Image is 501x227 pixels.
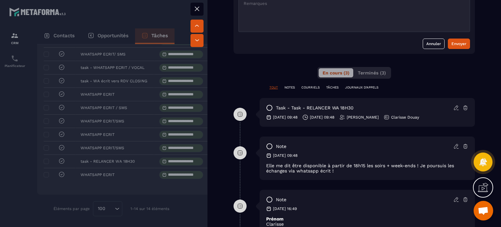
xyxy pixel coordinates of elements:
p: JOURNAUX D'APPELS [345,85,378,90]
p: TÂCHES [326,85,339,90]
p: TOUT [269,85,278,90]
p: [DATE] 16:49 [273,206,297,211]
p: note [276,143,286,150]
button: Terminés (3) [354,68,390,77]
p: NOTES [284,85,295,90]
p: [DATE] 09:48 [273,115,297,120]
span: En cours (3) [323,70,349,75]
span: Terminés (3) [358,70,386,75]
button: En cours (3) [319,68,353,77]
p: [DATE] 09:48 [273,153,297,158]
p: Clarisse Douay [391,115,419,120]
button: Annuler [423,39,445,49]
p: Clarisse [266,221,468,227]
button: Envoyer [448,39,470,49]
p: [DATE] 09:48 [310,115,334,120]
p: COURRIELS [301,85,320,90]
p: task - task - RELANCER WA 18H30 [276,105,354,111]
div: Envoyer [451,41,466,47]
strong: Prénom [266,216,283,221]
p: Elle me dit être disponible à partir de 18h15 les soirs + week-ends ! Je poursuis les échanges vi... [266,163,468,173]
div: Ouvrir le chat [474,201,493,220]
p: [PERSON_NAME] [347,115,379,120]
p: note [276,197,286,203]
